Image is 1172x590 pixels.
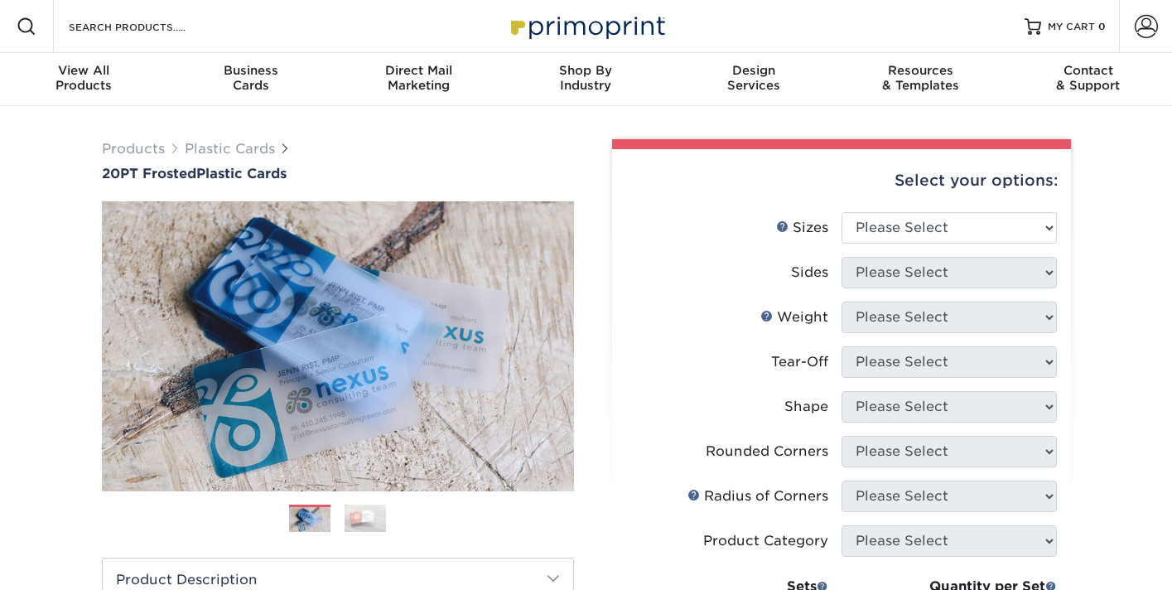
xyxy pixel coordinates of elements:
a: BusinessCards [167,53,335,106]
img: Plastic Cards 01 [289,505,330,534]
a: Direct MailMarketing [335,53,502,106]
h1: Plastic Cards [102,166,574,181]
div: Select your options: [625,149,1058,212]
span: Resources [837,63,1005,78]
img: Plastic Cards 02 [345,504,386,533]
img: 20PT Frosted 01 [102,183,574,510]
span: Shop By [502,63,669,78]
div: Radius of Corners [687,486,828,506]
img: Primoprint [504,8,669,44]
a: Shop ByIndustry [502,53,669,106]
div: Shape [784,397,828,417]
div: Services [670,63,837,93]
span: 0 [1098,21,1106,32]
div: Marketing [335,63,502,93]
div: Cards [167,63,335,93]
div: Rounded Corners [706,442,828,462]
div: & Support [1005,63,1172,93]
a: DesignServices [670,53,837,106]
a: Contact& Support [1005,53,1172,106]
a: Products [102,141,165,157]
div: Sizes [776,218,828,238]
a: Plastic Cards [185,141,275,157]
span: Direct Mail [335,63,502,78]
div: Industry [502,63,669,93]
span: 20PT Frosted [102,166,196,181]
span: Design [670,63,837,78]
span: Business [167,63,335,78]
a: 20PT FrostedPlastic Cards [102,166,574,181]
input: SEARCH PRODUCTS..... [67,17,229,36]
span: MY CART [1048,20,1095,34]
div: Sides [791,263,828,283]
span: Contact [1005,63,1172,78]
a: Resources& Templates [837,53,1005,106]
div: Product Category [703,531,828,551]
div: Tear-Off [771,352,828,372]
div: Weight [760,307,828,327]
div: & Templates [837,63,1005,93]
